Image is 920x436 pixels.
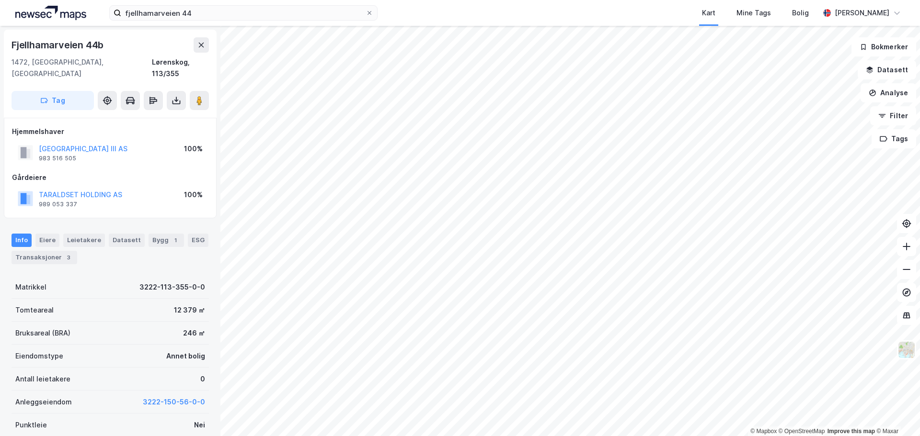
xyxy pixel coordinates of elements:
[35,234,59,247] div: Eiere
[174,304,205,316] div: 12 379 ㎡
[872,129,916,148] button: Tags
[139,281,205,293] div: 3222-113-355-0-0
[872,390,920,436] iframe: Chat Widget
[736,7,771,19] div: Mine Tags
[792,7,809,19] div: Bolig
[12,172,208,183] div: Gårdeiere
[779,428,825,435] a: OpenStreetMap
[858,60,916,79] button: Datasett
[183,327,205,339] div: 246 ㎡
[15,6,86,20] img: logo.a4113a55bc3d86da70a041830d287a7e.svg
[63,234,105,247] div: Leietakere
[121,6,366,20] input: Søk på adresse, matrikkel, gårdeiere, leietakere eller personer
[171,235,180,245] div: 1
[870,106,916,125] button: Filter
[15,304,54,316] div: Tomteareal
[750,428,777,435] a: Mapbox
[194,419,205,431] div: Nei
[39,201,77,208] div: 989 053 337
[11,91,94,110] button: Tag
[200,373,205,385] div: 0
[15,350,63,362] div: Eiendomstype
[166,350,205,362] div: Annet bolig
[12,126,208,137] div: Hjemmelshaver
[15,327,70,339] div: Bruksareal (BRA)
[188,234,208,247] div: ESG
[851,37,916,56] button: Bokmerker
[15,373,70,385] div: Antall leietakere
[11,37,105,53] div: Fjellhamarveien 44b
[109,234,145,247] div: Datasett
[11,234,32,247] div: Info
[835,7,889,19] div: [PERSON_NAME]
[149,234,184,247] div: Bygg
[11,56,152,79] div: 1472, [GEOGRAPHIC_DATA], [GEOGRAPHIC_DATA]
[15,419,47,431] div: Punktleie
[897,341,916,359] img: Z
[64,253,73,262] div: 3
[184,143,203,155] div: 100%
[702,7,715,19] div: Kart
[828,428,875,435] a: Improve this map
[15,281,46,293] div: Matrikkel
[143,396,205,408] button: 3222-150-56-0-0
[11,251,77,264] div: Transaksjoner
[39,155,76,162] div: 983 516 505
[861,83,916,102] button: Analyse
[15,396,72,408] div: Anleggseiendom
[152,56,209,79] div: Lørenskog, 113/355
[184,189,203,201] div: 100%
